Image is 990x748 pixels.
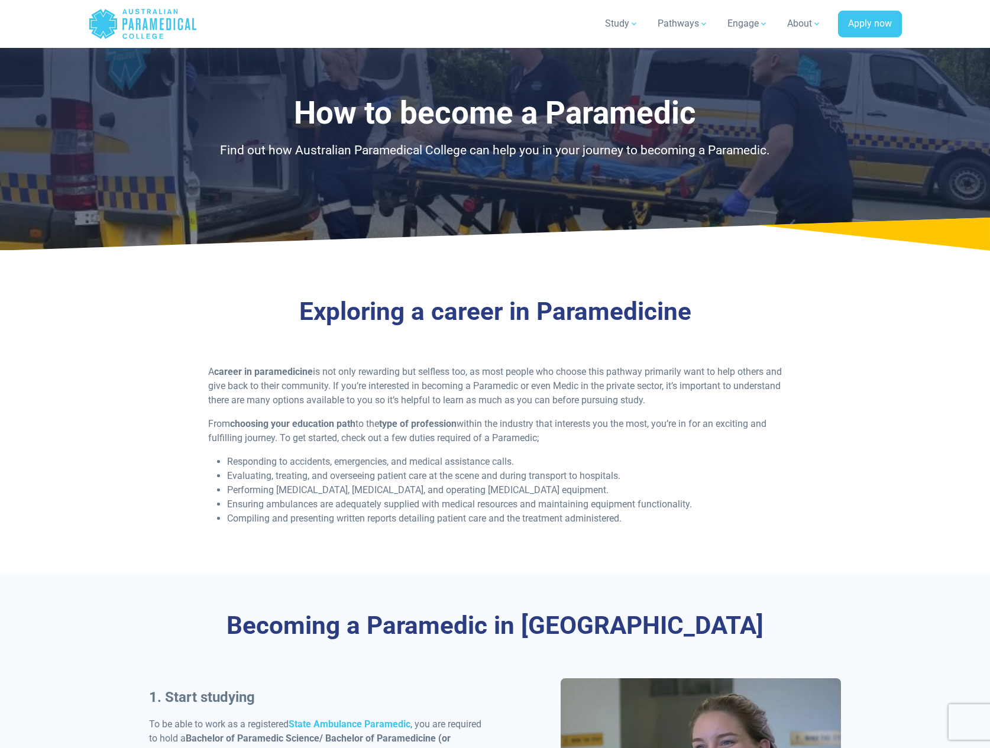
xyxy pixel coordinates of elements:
li: Ensuring ambulances are adequately supplied with medical resources and maintaining equipment func... [227,497,782,511]
strong: career in paramedicine [214,366,313,377]
li: Evaluating, treating, and overseeing patient care at the scene and during transport to hospitals. [227,469,782,483]
a: Apply now [838,11,902,38]
p: Find out how Australian Paramedical College can help you in your journey to becoming a Paramedic. [149,141,841,160]
h1: How to become a Paramedic [149,95,841,132]
li: Compiling and presenting written reports detailing patient care and the treatment administered. [227,511,782,526]
p: From to the within the industry that interests you the most, you’re in for an exciting and fulfil... [208,417,782,445]
a: Australian Paramedical College [88,5,198,43]
li: Responding to accidents, emergencies, and medical assistance calls. [227,455,782,469]
strong: type of profession [379,418,457,429]
strong: 1. Start studying [149,689,255,705]
h2: Exploring a career in Paramedicine [149,297,841,327]
a: Pathways [651,7,716,40]
h2: Becoming a Paramedic in [GEOGRAPHIC_DATA] [149,611,841,641]
a: About [780,7,829,40]
a: Engage [720,7,775,40]
strong: choosing your education path [230,418,355,429]
li: Performing [MEDICAL_DATA], [MEDICAL_DATA], and operating [MEDICAL_DATA] equipment. [227,483,782,497]
a: Study [598,7,646,40]
p: A is not only rewarding but selfless too, as most people who choose this pathway primarily want t... [208,365,782,407]
a: State Ambulance Paramedic [289,718,410,730]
